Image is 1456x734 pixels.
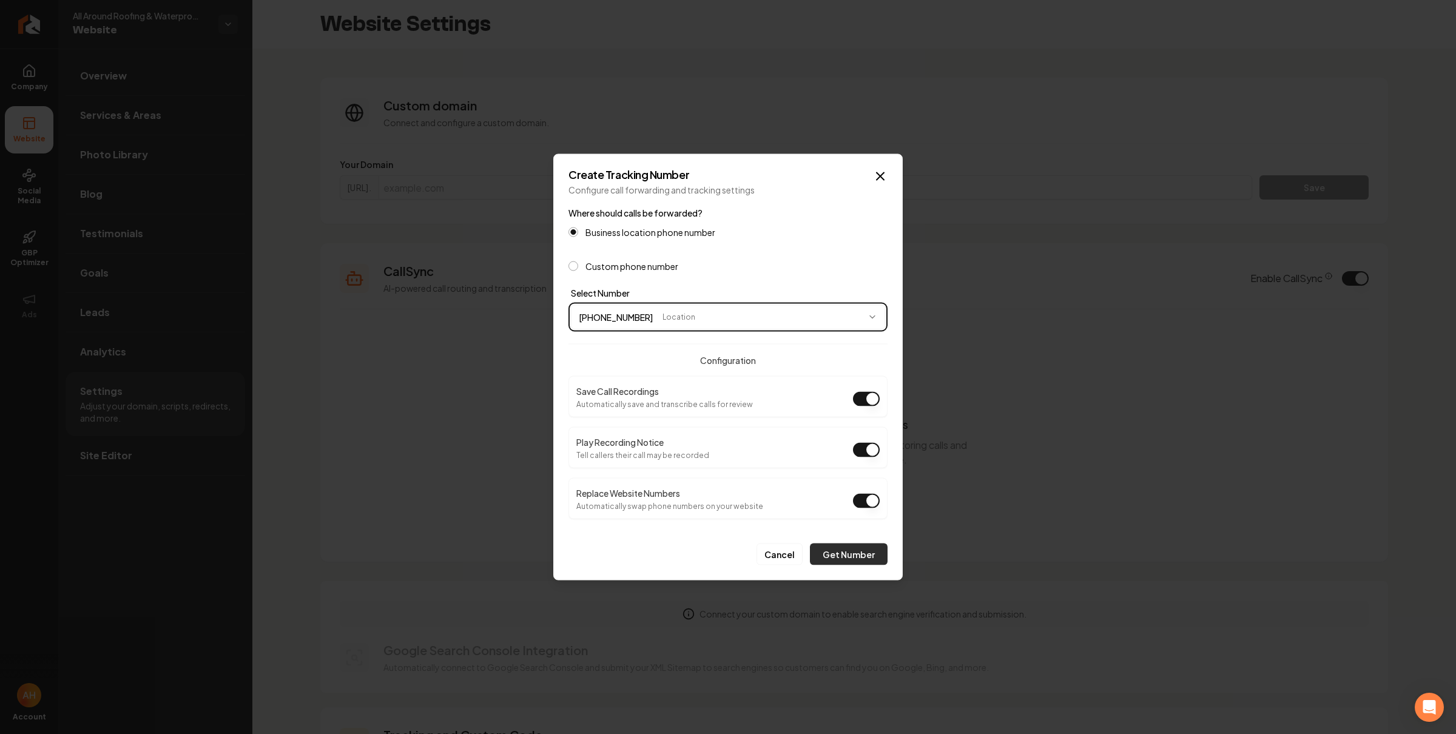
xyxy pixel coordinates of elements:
[576,400,753,409] p: Automatically save and transcribe calls for review
[585,262,678,271] label: Custom phone number
[585,228,715,237] label: Business location phone number
[568,354,888,366] h4: Configuration
[576,451,709,460] p: Tell callers their call may be recorded
[576,502,763,511] p: Automatically swap phone numbers on your website
[576,386,659,397] label: Save Call Recordings
[576,488,680,499] label: Replace Website Numbers
[568,169,888,180] h2: Create Tracking Number
[810,544,888,565] button: Get Number
[568,184,888,196] p: Configure call forwarding and tracking settings
[568,207,703,218] label: Where should calls be forwarded?
[571,288,630,298] label: Select Number
[757,544,803,565] button: Cancel
[576,437,664,448] label: Play Recording Notice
